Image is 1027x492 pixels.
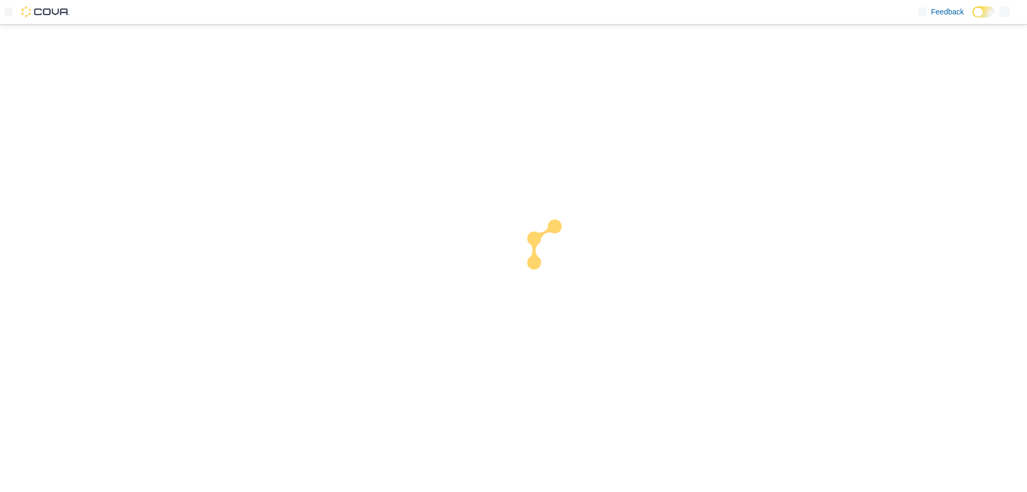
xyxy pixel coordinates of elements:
a: Feedback [914,1,968,22]
span: Feedback [931,6,964,17]
img: Cova [21,6,70,17]
input: Dark Mode [972,6,995,18]
img: cova-loader [513,211,594,292]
